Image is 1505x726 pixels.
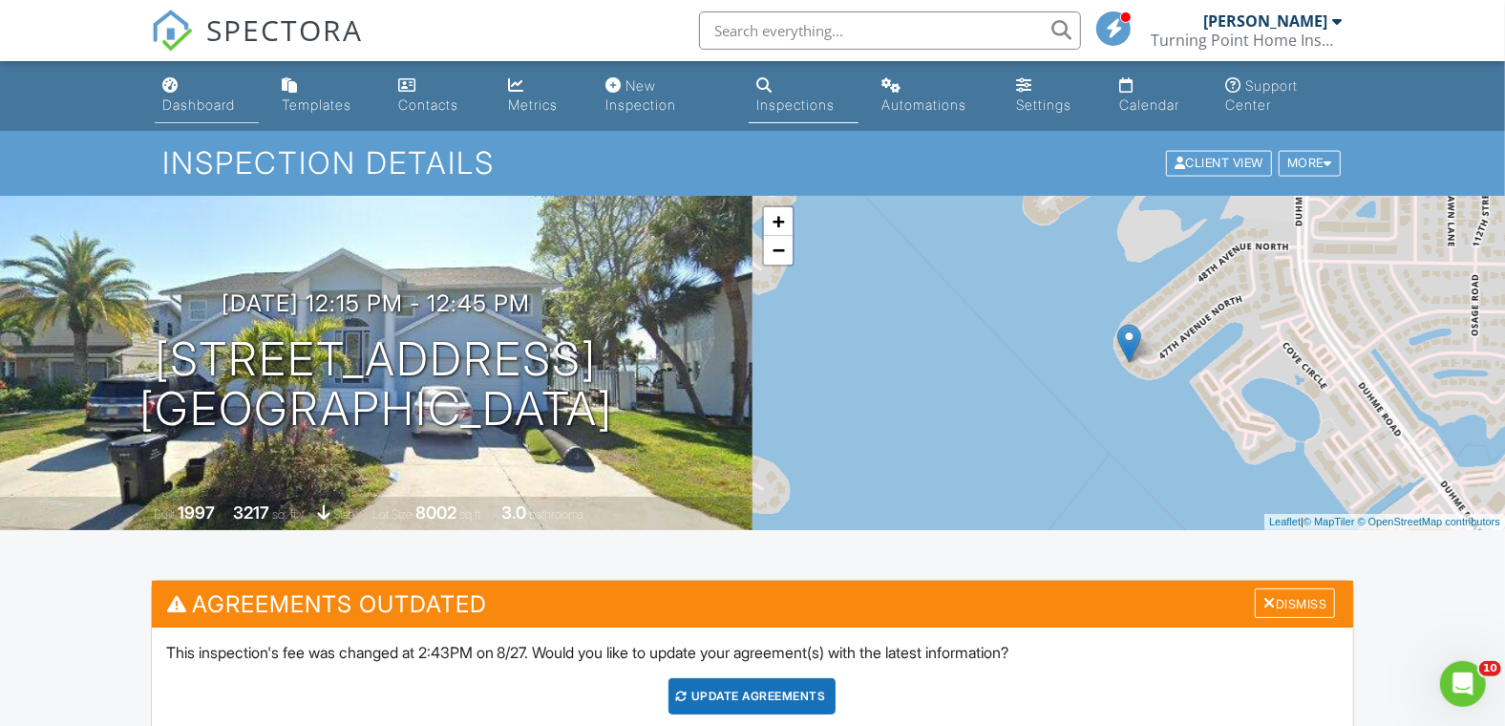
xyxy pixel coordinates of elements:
a: Automations (Basic) [874,69,994,123]
a: © OpenStreetMap contributors [1358,516,1500,527]
div: 8002 [415,502,456,523]
a: SPECTORA [151,26,363,66]
a: Support Center [1218,69,1350,123]
a: Templates [274,69,375,123]
div: 3.0 [501,502,526,523]
div: Update Agreements [668,678,836,715]
input: Search everything... [699,11,1081,50]
div: Calendar [1119,96,1179,113]
div: Templates [282,96,351,113]
div: Dashboard [162,96,235,113]
h3: [DATE] 12:15 pm - 12:45 pm [223,290,531,316]
span: bathrooms [529,507,583,522]
a: Metrics [500,69,583,123]
a: Dashboard [155,69,259,123]
div: Support Center [1225,77,1298,113]
span: slab [333,507,354,522]
span: Built [154,507,175,522]
h1: Inspection Details [162,146,1342,180]
h1: [STREET_ADDRESS] [GEOGRAPHIC_DATA] [139,334,613,436]
div: Metrics [508,96,558,113]
a: Settings [1009,69,1097,123]
span: sq.ft. [459,507,483,522]
a: Inspections [749,69,858,123]
a: New Inspection [598,69,733,123]
div: [PERSON_NAME] [1203,11,1327,31]
div: Client View [1166,151,1272,177]
div: Turning Point Home Inspections [1151,31,1342,50]
div: Inspections [756,96,835,113]
h3: Agreements Outdated [152,581,1354,628]
span: 10 [1479,661,1501,676]
div: More [1279,151,1341,177]
div: 3217 [233,502,269,523]
span: Lot Size [372,507,413,522]
a: © MapTiler [1304,516,1355,527]
iframe: Intercom live chat [1440,661,1486,707]
a: Contacts [391,69,485,123]
div: | [1264,514,1505,530]
span: SPECTORA [206,10,363,50]
a: Zoom in [764,207,793,236]
div: Automations [881,96,966,113]
span: sq. ft. [272,507,299,522]
a: Leaflet [1269,516,1301,527]
a: Client View [1164,155,1277,169]
div: Contacts [398,96,458,113]
img: The Best Home Inspection Software - Spectora [151,10,193,52]
div: New Inspection [605,77,676,113]
div: 1997 [178,502,215,523]
div: Dismiss [1255,588,1335,618]
div: Settings [1017,96,1072,113]
a: Calendar [1112,69,1202,123]
div: Inspection updated! [1265,34,1460,80]
a: Zoom out [764,236,793,265]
